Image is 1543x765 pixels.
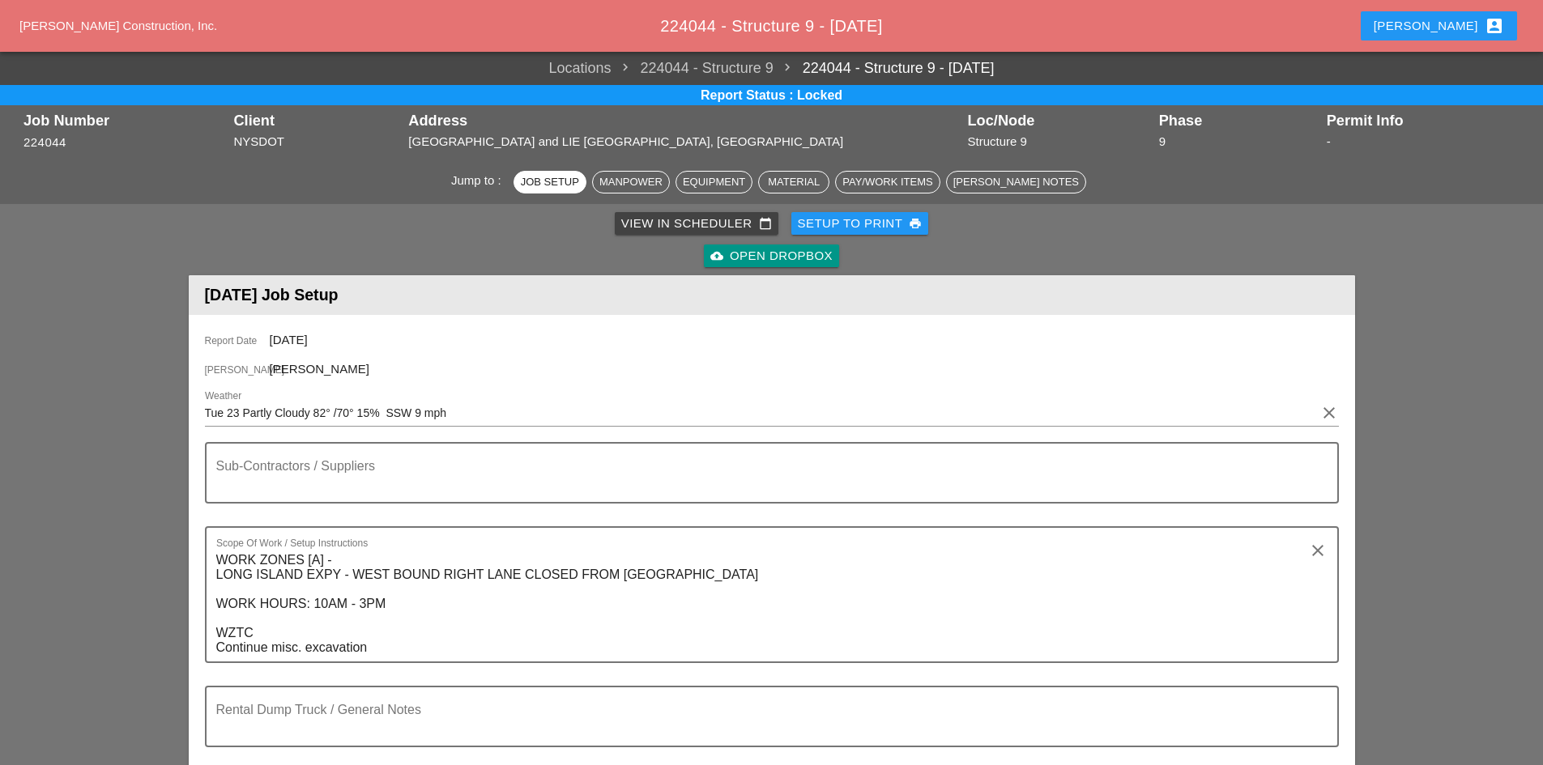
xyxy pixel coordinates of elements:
[408,113,959,129] div: Address
[774,57,995,79] a: 224044 - Structure 9 - [DATE]
[592,171,670,193] button: Manpower
[1485,16,1504,36] i: account_box
[759,217,772,230] i: calendar_today
[676,171,752,193] button: Equipment
[946,171,1086,193] button: [PERSON_NAME] Notes
[953,174,1079,190] div: [PERSON_NAME] Notes
[1319,403,1339,423] i: clear
[765,174,822,190] div: Material
[615,212,778,235] a: View in Scheduler
[216,547,1315,661] textarea: Scope Of Work / Setup Instructions
[842,174,932,190] div: Pay/Work Items
[189,275,1355,315] header: [DATE] Job Setup
[968,113,1151,129] div: Loc/Node
[205,400,1316,426] input: Weather
[521,174,579,190] div: Job Setup
[683,174,745,190] div: Equipment
[205,363,270,377] span: [PERSON_NAME]
[660,17,883,35] span: 224044 - Structure 9 - [DATE]
[19,19,217,32] a: [PERSON_NAME] Construction, Inc.
[514,171,586,193] button: Job Setup
[968,133,1151,151] div: Structure 9
[835,171,940,193] button: Pay/Work Items
[23,113,225,129] div: Job Number
[1159,113,1319,129] div: Phase
[1308,541,1328,560] i: clear
[1327,133,1520,151] div: -
[270,362,369,376] span: [PERSON_NAME]
[758,171,829,193] button: Material
[549,57,612,79] a: Locations
[216,463,1315,502] textarea: Sub-Contractors / Suppliers
[710,247,833,266] div: Open Dropbox
[798,215,923,233] div: Setup to Print
[599,174,663,190] div: Manpower
[1361,11,1517,40] button: [PERSON_NAME]
[205,334,270,348] span: Report Date
[23,134,66,152] button: 224044
[710,249,723,262] i: cloud_upload
[408,133,959,151] div: [GEOGRAPHIC_DATA] and LIE [GEOGRAPHIC_DATA], [GEOGRAPHIC_DATA]
[704,244,839,267] a: Open Dropbox
[1327,113,1520,129] div: Permit Info
[791,212,929,235] button: Setup to Print
[1159,133,1319,151] div: 9
[1374,16,1504,36] div: [PERSON_NAME]
[216,707,1315,746] textarea: Rental Dump Truck / General Notes
[233,113,400,129] div: Client
[451,173,508,187] span: Jump to :
[612,57,774,79] span: 224044 - Structure 9
[233,133,400,151] div: NYSDOT
[909,217,922,230] i: print
[270,333,308,346] span: [DATE]
[621,215,772,233] div: View in Scheduler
